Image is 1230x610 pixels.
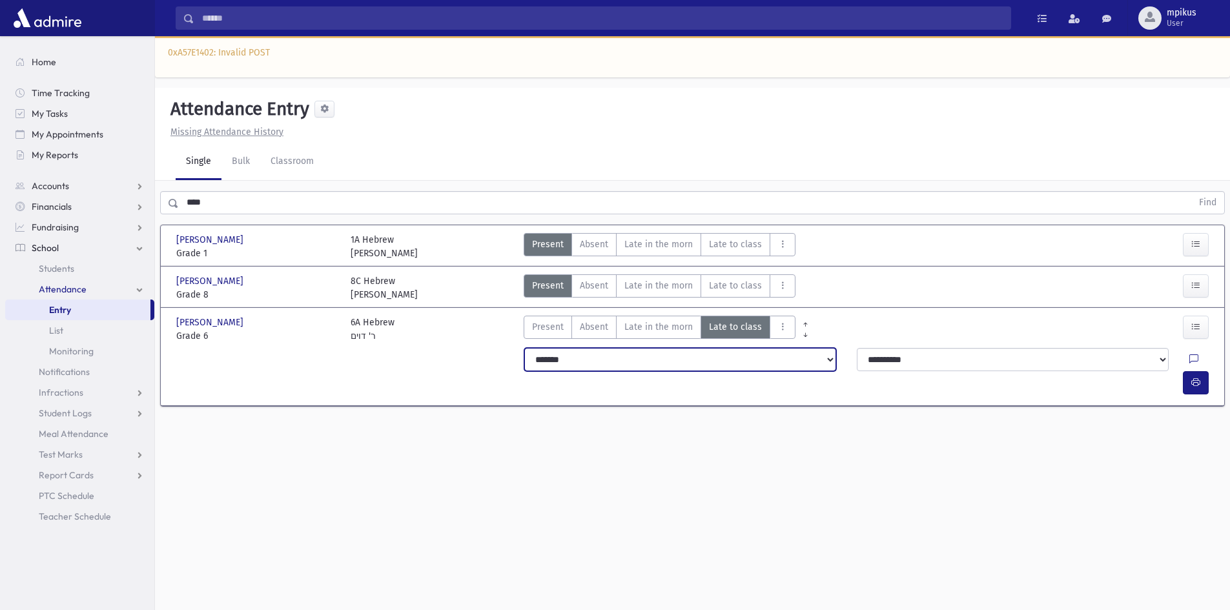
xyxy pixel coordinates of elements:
[524,233,795,260] div: AttTypes
[32,56,56,68] span: Home
[624,238,693,251] span: Late in the morn
[39,366,90,378] span: Notifications
[39,490,94,502] span: PTC Schedule
[532,238,564,251] span: Present
[165,98,309,120] h5: Attendance Entry
[351,316,395,343] div: 6A Hebrew ר' דוים
[524,316,795,343] div: AttTypes
[524,274,795,301] div: AttTypes
[165,127,283,137] a: Missing Attendance History
[32,128,103,140] span: My Appointments
[624,279,693,292] span: Late in the morn
[5,423,154,444] a: Meal Attendance
[39,387,83,398] span: Infractions
[32,180,69,192] span: Accounts
[39,428,108,440] span: Meal Attendance
[580,320,608,334] span: Absent
[32,87,90,99] span: Time Tracking
[709,238,762,251] span: Late to class
[221,144,260,180] a: Bulk
[32,221,79,233] span: Fundraising
[5,361,154,382] a: Notifications
[32,242,59,254] span: School
[5,83,154,103] a: Time Tracking
[580,279,608,292] span: Absent
[39,263,74,274] span: Students
[5,300,150,320] a: Entry
[532,279,564,292] span: Present
[176,247,338,260] span: Grade 1
[5,124,154,145] a: My Appointments
[5,176,154,196] a: Accounts
[176,233,246,247] span: [PERSON_NAME]
[351,233,418,260] div: 1A Hebrew [PERSON_NAME]
[39,407,92,419] span: Student Logs
[39,511,111,522] span: Teacher Schedule
[260,144,324,180] a: Classroom
[39,469,94,481] span: Report Cards
[1167,18,1196,28] span: User
[1167,8,1196,18] span: mpikus
[39,283,87,295] span: Attendance
[39,449,83,460] span: Test Marks
[5,465,154,485] a: Report Cards
[5,341,154,361] a: Monitoring
[351,274,418,301] div: 8C Hebrew [PERSON_NAME]
[5,217,154,238] a: Fundraising
[176,316,246,329] span: [PERSON_NAME]
[5,258,154,279] a: Students
[5,103,154,124] a: My Tasks
[176,274,246,288] span: [PERSON_NAME]
[49,325,63,336] span: List
[709,320,762,334] span: Late to class
[5,485,154,506] a: PTC Schedule
[194,6,1010,30] input: Search
[176,288,338,301] span: Grade 8
[5,52,154,72] a: Home
[709,279,762,292] span: Late to class
[5,382,154,403] a: Infractions
[532,320,564,334] span: Present
[49,304,71,316] span: Entry
[5,444,154,465] a: Test Marks
[176,144,221,180] a: Single
[5,506,154,527] a: Teacher Schedule
[176,329,338,343] span: Grade 6
[32,108,68,119] span: My Tasks
[624,320,693,334] span: Late in the morn
[10,5,85,31] img: AdmirePro
[580,238,608,251] span: Absent
[5,238,154,258] a: School
[5,320,154,341] a: List
[49,345,94,357] span: Monitoring
[32,149,78,161] span: My Reports
[32,201,72,212] span: Financials
[5,145,154,165] a: My Reports
[5,279,154,300] a: Attendance
[5,403,154,423] a: Student Logs
[155,36,1230,77] div: 0xA57E1402: Invalid POST
[5,196,154,217] a: Financials
[170,127,283,137] u: Missing Attendance History
[1191,192,1224,214] button: Find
